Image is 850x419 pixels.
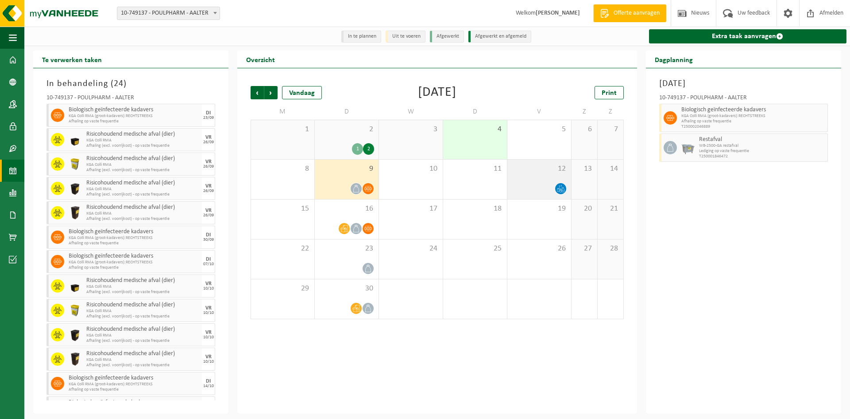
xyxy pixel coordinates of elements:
[203,384,214,388] div: 14/10
[443,104,507,120] td: D
[512,244,567,254] span: 26
[69,382,200,387] span: KGA Colli RMA (groot-kadavers):RECHTSTREEKS
[383,204,438,214] span: 17
[69,387,200,392] span: Afhaling op vaste frequentie
[86,338,200,344] span: Afhaling (excl. voorrijkost) - op vaste frequentie
[69,235,200,241] span: KGA Colli RMA (groot-kadavers):RECHTSTREEKS
[86,290,200,295] span: Afhaling (excl. voorrijkost) - op vaste frequentie
[69,253,200,260] span: Biologisch geïnfecteerde kadavers
[255,125,310,134] span: 1
[576,204,593,214] span: 20
[468,31,531,43] li: Afgewerkt en afgemeld
[86,204,200,211] span: Risicohoudend medische afval (dier)
[319,244,374,254] span: 23
[507,104,572,120] td: V
[86,363,200,368] span: Afhaling (excl. voorrijkost) - op vaste frequentie
[205,281,212,286] div: VR
[251,86,264,99] span: Vorige
[86,350,200,357] span: Risicohoudend medische afval (dier)
[595,86,624,99] a: Print
[86,277,200,284] span: Risicohoudend medische afval (dier)
[512,125,567,134] span: 5
[602,90,617,97] span: Print
[69,279,82,293] img: LP-SB-00030-HPE-51
[69,228,200,235] span: Biologisch geïnfecteerde kadavers
[699,143,825,149] span: WB-2500-GA restafval
[255,164,310,174] span: 8
[86,314,200,319] span: Afhaling (excl. voorrijkost) - op vaste frequentie
[681,106,825,114] span: Biologisch geïnfecteerde kadavers
[69,182,82,195] img: LP-SB-00050-HPE-51
[117,7,220,20] span: 10-749137 - POULPHARM - AALTER
[205,135,212,140] div: VR
[86,180,200,187] span: Risicohoudend medische afval (dier)
[255,284,310,294] span: 29
[114,79,124,88] span: 24
[205,159,212,164] div: VR
[237,51,284,68] h2: Overzicht
[205,208,212,213] div: VR
[319,284,374,294] span: 30
[203,164,214,169] div: 26/09
[69,260,200,265] span: KGA Colli RMA (groot-kadavers):RECHTSTREEKS
[206,110,211,116] div: DI
[117,7,220,20] span: 10-749137 - POULPHARM - AALTER
[681,114,825,119] span: KGA Colli RMA (groot-kadavers):RECHTSTREEKS
[46,77,215,90] h3: In behandeling ( )
[69,114,200,119] span: KGA Colli RMA (groot-kadavers):RECHTSTREEKS
[646,51,702,68] h2: Dagplanning
[205,330,212,335] div: VR
[448,244,502,254] span: 25
[69,304,82,317] img: LP-SB-00045-CRB-21
[86,211,200,216] span: KGA Colli RMA
[69,119,200,124] span: Afhaling op vaste frequentie
[203,262,214,266] div: 07/10
[86,333,200,338] span: KGA Colli RMA
[681,124,825,129] span: T250002046889
[602,164,619,174] span: 14
[86,168,200,173] span: Afhaling (excl. voorrijkost) - op vaste frequentie
[659,95,828,104] div: 10-749137 - POULPHARM - AALTER
[602,125,619,134] span: 7
[611,9,662,18] span: Offerte aanvragen
[386,31,425,43] li: Uit te voeren
[203,238,214,242] div: 30/09
[86,284,200,290] span: KGA Colli RMA
[383,125,438,134] span: 3
[86,192,200,197] span: Afhaling (excl. voorrijkost) - op vaste frequentie
[86,309,200,314] span: KGA Colli RMA
[203,335,214,340] div: 10/10
[86,131,200,138] span: Risicohoudend medische afval (dier)
[86,216,200,222] span: Afhaling (excl. voorrijkost) - op vaste frequentie
[572,104,598,120] td: Z
[363,143,374,155] div: 2
[576,244,593,254] span: 27
[46,95,215,104] div: 10-749137 - POULPHARM - AALTER
[206,232,211,238] div: DI
[86,357,200,363] span: KGA Colli RMA
[86,138,200,143] span: KGA Colli RMA
[448,204,502,214] span: 18
[203,286,214,291] div: 10/10
[33,51,111,68] h2: Te verwerken taken
[203,213,214,218] div: 26/09
[251,104,315,120] td: M
[203,140,214,145] div: 26/09
[69,399,200,406] span: Biologisch geïnfecteerde kadavers
[69,352,82,366] img: LP-SB-00060-HPE-51
[699,149,825,154] span: Lediging op vaste frequentie
[86,162,200,168] span: KGA Colli RMA
[602,204,619,214] span: 21
[430,31,464,43] li: Afgewerkt
[86,326,200,333] span: Risicohoudend medische afval (dier)
[448,164,502,174] span: 11
[205,354,212,360] div: VR
[206,257,211,262] div: DI
[649,29,846,43] a: Extra taak aanvragen
[602,244,619,254] span: 28
[282,86,322,99] div: Vandaag
[206,379,211,384] div: DI
[598,104,624,120] td: Z
[86,155,200,162] span: Risicohoudend medische afval (dier)
[512,164,567,174] span: 12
